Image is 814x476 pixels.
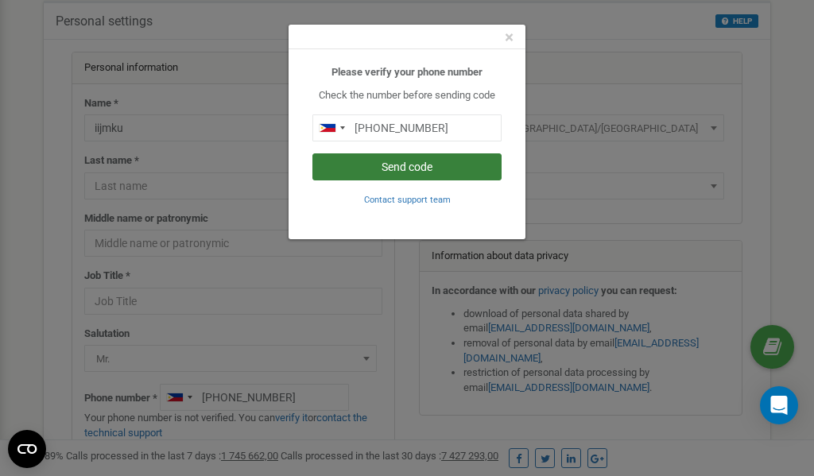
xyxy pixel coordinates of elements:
span: × [505,28,514,47]
b: Please verify your phone number [331,66,483,78]
div: Telephone country code [313,115,350,141]
input: 0905 123 4567 [312,114,502,141]
button: Open CMP widget [8,430,46,468]
a: Contact support team [364,193,451,205]
p: Check the number before sending code [312,88,502,103]
button: Close [505,29,514,46]
div: Open Intercom Messenger [760,386,798,424]
button: Send code [312,153,502,180]
small: Contact support team [364,195,451,205]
